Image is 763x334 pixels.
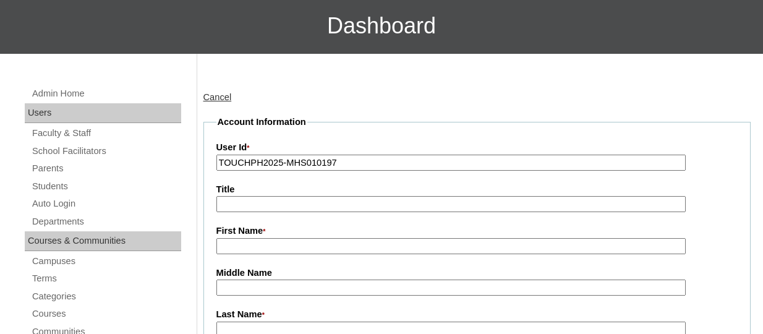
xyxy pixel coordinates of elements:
a: Faculty & Staff [31,126,181,141]
a: Cancel [203,92,232,102]
a: School Facilitators [31,143,181,159]
a: Categories [31,289,181,304]
label: Middle Name [216,267,738,280]
label: User Id [216,141,738,155]
label: Last Name [216,308,738,322]
a: Auto Login [31,196,181,212]
legend: Account Information [216,116,307,129]
label: First Name [216,225,738,238]
label: Title [216,183,738,196]
div: Courses & Communities [25,231,181,251]
a: Parents [31,161,181,176]
a: Departments [31,214,181,229]
a: Students [31,179,181,194]
a: Campuses [31,254,181,269]
div: Users [25,103,181,123]
a: Admin Home [31,86,181,101]
a: Terms [31,271,181,286]
a: Courses [31,306,181,322]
